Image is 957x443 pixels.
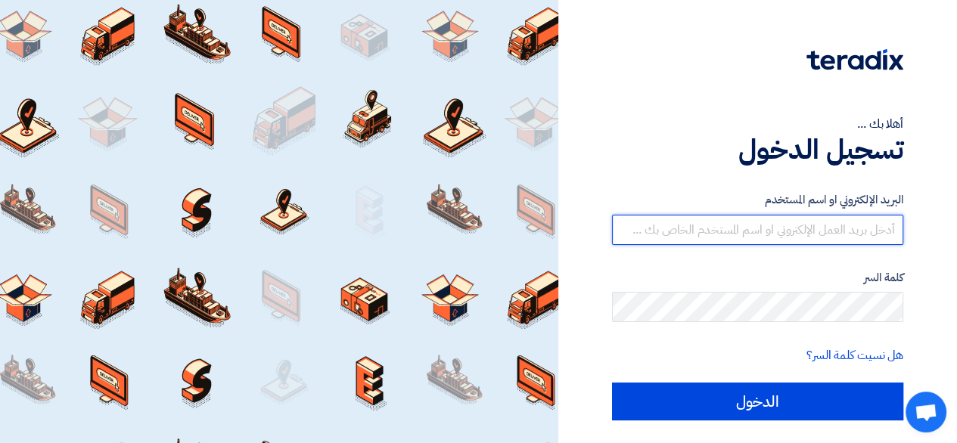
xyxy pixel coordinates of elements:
[612,133,903,166] h1: تسجيل الدخول
[806,49,903,70] img: Teradix logo
[612,215,903,245] input: أدخل بريد العمل الإلكتروني او اسم المستخدم الخاص بك ...
[612,191,903,209] label: البريد الإلكتروني او اسم المستخدم
[612,115,903,133] div: أهلا بك ...
[906,392,946,432] a: Open chat
[806,346,903,364] a: هل نسيت كلمة السر؟
[612,383,903,420] input: الدخول
[612,269,903,287] label: كلمة السر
